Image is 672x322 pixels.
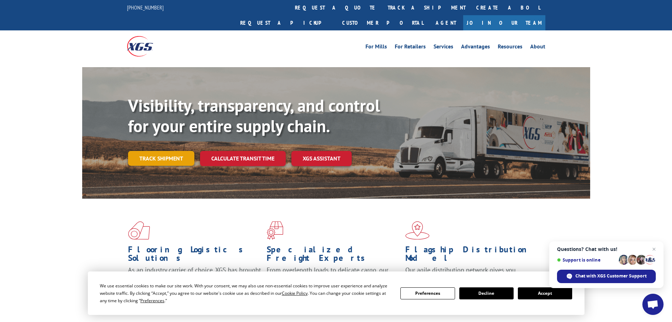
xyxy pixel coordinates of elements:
a: Track shipment [128,151,194,166]
span: Cookie Policy [282,290,308,296]
span: Chat with XGS Customer Support [575,273,647,279]
span: Questions? Chat with us! [557,246,656,252]
span: Our agile distribution network gives you nationwide inventory management on demand. [405,266,535,282]
span: As an industry carrier of choice, XGS has brought innovation and dedication to flooring logistics... [128,266,261,291]
a: Request a pickup [235,15,337,30]
button: Preferences [400,287,455,299]
div: Cookie Consent Prompt [88,271,585,315]
button: Decline [459,287,514,299]
a: XGS ASSISTANT [291,151,352,166]
div: We use essential cookies to make our site work. With your consent, we may also use non-essential ... [100,282,392,304]
a: About [530,44,545,52]
h1: Specialized Freight Experts [267,245,400,266]
div: Open chat [642,294,664,315]
p: From overlength loads to delicate cargo, our experienced staff knows the best way to move your fr... [267,266,400,297]
span: Preferences [140,298,164,304]
a: For Retailers [395,44,426,52]
button: Accept [518,287,572,299]
a: Calculate transit time [200,151,286,166]
a: [PHONE_NUMBER] [127,4,164,11]
a: For Mills [365,44,387,52]
a: Advantages [461,44,490,52]
h1: Flagship Distribution Model [405,245,539,266]
a: Resources [498,44,522,52]
a: Customer Portal [337,15,429,30]
img: xgs-icon-flagship-distribution-model-red [405,221,430,240]
b: Visibility, transparency, and control for your entire supply chain. [128,94,380,137]
img: xgs-icon-focused-on-flooring-red [267,221,283,240]
a: Services [434,44,453,52]
div: Chat with XGS Customer Support [557,270,656,283]
a: Join Our Team [463,15,545,30]
a: Agent [429,15,463,30]
span: Support is online [557,257,616,263]
span: Close chat [650,245,658,253]
img: xgs-icon-total-supply-chain-intelligence-red [128,221,150,240]
h1: Flooring Logistics Solutions [128,245,261,266]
